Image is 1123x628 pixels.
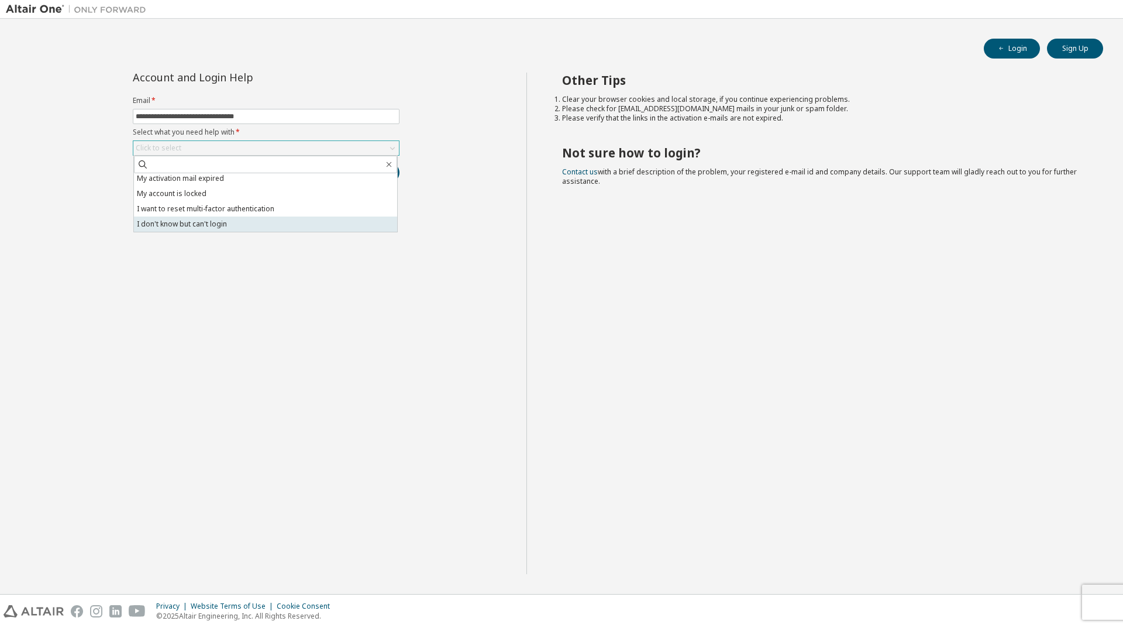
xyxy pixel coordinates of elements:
[191,602,277,611] div: Website Terms of Use
[129,605,146,617] img: youtube.svg
[562,167,1077,186] span: with a brief description of the problem, your registered e-mail id and company details. Our suppo...
[133,96,399,105] label: Email
[133,128,399,137] label: Select what you need help with
[984,39,1040,59] button: Login
[90,605,102,617] img: instagram.svg
[133,141,399,155] div: Click to select
[136,143,181,153] div: Click to select
[6,4,152,15] img: Altair One
[1047,39,1103,59] button: Sign Up
[562,104,1083,114] li: Please check for [EMAIL_ADDRESS][DOMAIN_NAME] mails in your junk or spam folder.
[562,145,1083,160] h2: Not sure how to login?
[156,611,337,621] p: © 2025 Altair Engineering, Inc. All Rights Reserved.
[156,602,191,611] div: Privacy
[133,73,346,82] div: Account and Login Help
[71,605,83,617] img: facebook.svg
[562,167,598,177] a: Contact us
[562,95,1083,104] li: Clear your browser cookies and local storage, if you continue experiencing problems.
[134,171,397,186] li: My activation mail expired
[562,73,1083,88] h2: Other Tips
[562,114,1083,123] li: Please verify that the links in the activation e-mails are not expired.
[109,605,122,617] img: linkedin.svg
[277,602,337,611] div: Cookie Consent
[4,605,64,617] img: altair_logo.svg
